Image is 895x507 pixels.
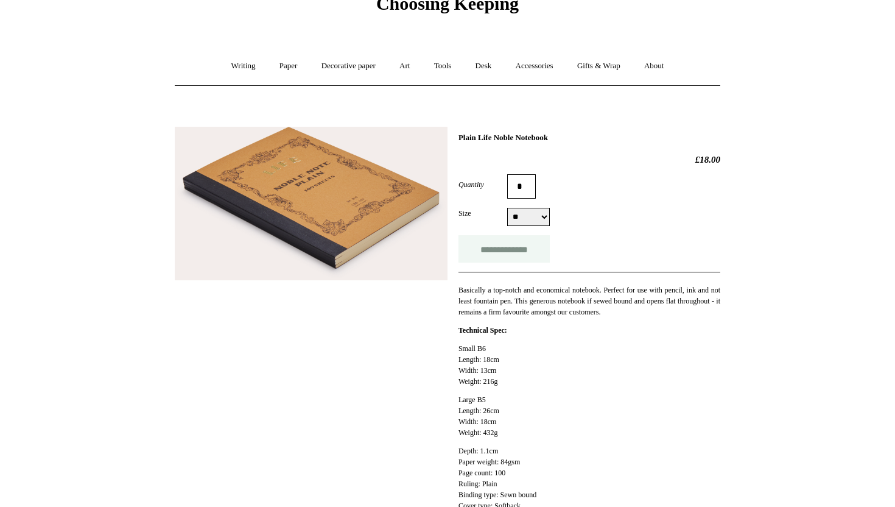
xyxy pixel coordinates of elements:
[566,50,631,82] a: Gifts & Wrap
[505,50,564,82] a: Accessories
[268,50,309,82] a: Paper
[220,50,267,82] a: Writing
[311,50,387,82] a: Decorative paper
[423,50,463,82] a: Tools
[376,3,519,12] a: Choosing Keeping
[458,343,720,387] p: Small B6 Length: 18cm Width: 13cm Weight: 216g
[458,326,507,335] strong: Technical Spec:
[633,50,675,82] a: About
[175,127,447,280] img: Plain Life Noble Notebook
[388,50,421,82] a: Art
[465,50,503,82] a: Desk
[458,179,507,190] label: Quantity
[458,208,507,219] label: Size
[458,285,720,317] p: Basically a top-notch and economical notebook. Perfect for use with pencil, ink and not least fou...
[458,133,720,143] h1: Plain Life Noble Notebook
[458,154,720,165] h2: £18.00
[458,394,720,438] p: Large B5 Length: 26cm Width: 18cm Weight: 432g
